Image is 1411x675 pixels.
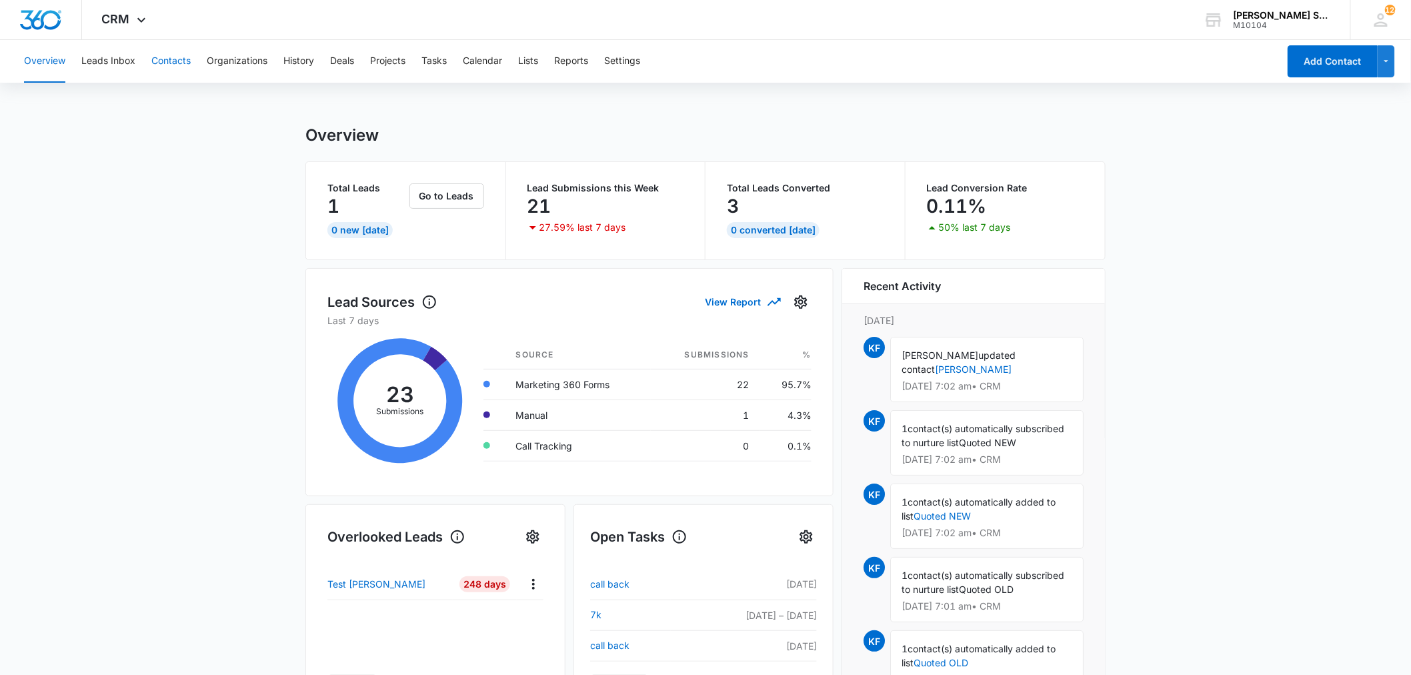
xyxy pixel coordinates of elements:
th: Submissions [651,341,760,370]
button: Actions [523,574,543,594]
h6: Recent Activity [864,278,941,294]
span: KF [864,410,885,432]
h1: Lead Sources [327,292,437,312]
p: 27.59% last 7 days [539,223,626,232]
td: Marketing 360 Forms [505,369,651,400]
p: 21 [527,195,551,217]
button: Organizations [207,40,267,83]
span: 1 [902,570,908,581]
div: account name [1234,10,1331,21]
p: Total Leads [327,183,407,193]
p: 1 [327,195,339,217]
p: [DATE] – [DATE] [671,608,817,622]
span: contact(s) automatically added to list [902,643,1056,668]
div: notifications count [1385,5,1396,15]
a: Test [PERSON_NAME] [327,577,453,591]
span: KF [864,630,885,652]
p: [DATE] [671,639,817,653]
td: 1 [651,400,760,430]
div: 248 Days [459,576,510,592]
td: 22 [651,369,760,400]
button: Go to Leads [409,183,484,209]
h1: Overview [305,125,379,145]
p: Last 7 days [327,313,812,327]
a: 7k [590,607,671,623]
button: Projects [370,40,405,83]
p: Total Leads Converted [727,183,884,193]
button: Calendar [463,40,502,83]
span: contact(s) automatically subscribed to nurture list [902,423,1064,448]
button: Add Contact [1288,45,1378,77]
span: KF [864,484,885,505]
span: contact(s) automatically subscribed to nurture list [902,570,1064,595]
button: Deals [330,40,354,83]
button: Overview [24,40,65,83]
span: KF [864,337,885,358]
span: [PERSON_NAME] [902,350,978,361]
p: 3 [727,195,739,217]
div: account id [1234,21,1331,30]
span: 1 [902,643,908,654]
th: % [760,341,812,370]
td: 95.7% [760,369,812,400]
p: [DATE] 7:01 am • CRM [902,602,1072,611]
button: Settings [796,526,817,548]
span: Quoted NEW [959,437,1016,448]
button: History [283,40,314,83]
button: View Report [705,290,780,313]
span: CRM [102,12,130,26]
button: Settings [604,40,640,83]
span: 1 [902,496,908,508]
a: Go to Leads [409,190,484,201]
button: Settings [790,291,812,313]
span: 1 [902,423,908,434]
p: Lead Submissions this Week [527,183,684,193]
a: Quoted NEW [914,510,971,522]
button: Tasks [421,40,447,83]
td: 0 [651,430,760,461]
button: Contacts [151,40,191,83]
p: [DATE] [671,577,817,591]
h1: Overlooked Leads [327,527,465,547]
td: Call Tracking [505,430,651,461]
p: [DATE] 7:02 am • CRM [902,382,1072,391]
button: Lists [518,40,538,83]
span: Quoted OLD [959,584,1014,595]
button: Leads Inbox [81,40,135,83]
td: 0.1% [760,430,812,461]
a: call back [590,638,671,654]
td: 4.3% [760,400,812,430]
a: call back [590,576,671,592]
td: Manual [505,400,651,430]
button: Reports [554,40,588,83]
p: 0.11% [927,195,987,217]
p: Test [PERSON_NAME] [327,577,425,591]
th: Source [505,341,651,370]
a: [PERSON_NAME] [935,364,1012,375]
span: 124 [1385,5,1396,15]
button: Settings [522,526,543,548]
span: KF [864,557,885,578]
p: 50% last 7 days [939,223,1011,232]
div: 0 Converted [DATE] [727,222,820,238]
span: contact(s) automatically added to list [902,496,1056,522]
p: [DATE] [864,313,1084,327]
h1: Open Tasks [590,527,687,547]
p: [DATE] 7:02 am • CRM [902,528,1072,538]
p: [DATE] 7:02 am • CRM [902,455,1072,464]
p: Lead Conversion Rate [927,183,1084,193]
a: Quoted OLD [914,657,968,668]
div: 0 New [DATE] [327,222,393,238]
